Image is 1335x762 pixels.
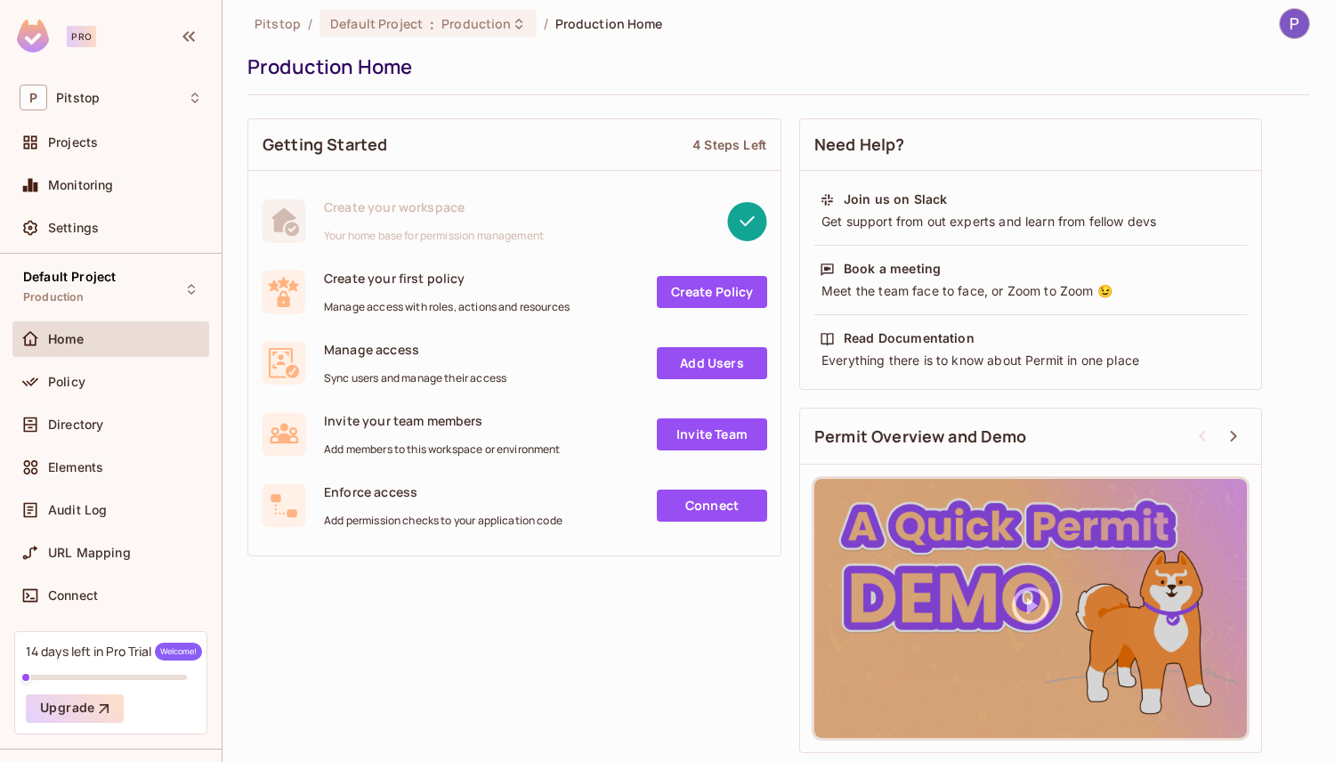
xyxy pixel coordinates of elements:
[555,15,663,32] span: Production Home
[324,483,562,500] span: Enforce access
[324,371,506,385] span: Sync users and manage their access
[324,341,506,358] span: Manage access
[247,53,1301,80] div: Production Home
[308,15,312,32] li: /
[48,375,85,389] span: Policy
[324,442,561,457] span: Add members to this workspace or environment
[324,270,570,287] span: Create your first policy
[23,290,85,304] span: Production
[544,15,548,32] li: /
[263,134,387,156] span: Getting Started
[155,643,202,661] span: Welcome!
[820,352,1242,369] div: Everything there is to know about Permit in one place
[48,588,98,603] span: Connect
[1280,9,1309,38] img: Paulo Campos
[657,276,767,308] a: Create Policy
[657,418,767,450] a: Invite Team
[56,91,100,105] span: Workspace: Pitstop
[324,199,544,215] span: Create your workspace
[48,546,131,560] span: URL Mapping
[48,460,103,474] span: Elements
[26,694,124,723] button: Upgrade
[48,178,114,192] span: Monitoring
[324,412,561,429] span: Invite your team members
[441,15,511,32] span: Production
[67,26,96,47] div: Pro
[820,213,1242,231] div: Get support from out experts and learn from fellow devs
[48,503,107,517] span: Audit Log
[324,514,562,528] span: Add permission checks to your application code
[657,490,767,522] a: Connect
[820,282,1242,300] div: Meet the team face to face, or Zoom to Zoom 😉
[844,329,975,347] div: Read Documentation
[255,15,301,32] span: the active workspace
[23,270,116,284] span: Default Project
[814,134,905,156] span: Need Help?
[17,20,49,53] img: SReyMgAAAABJRU5ErkJggg==
[429,17,435,31] span: :
[844,190,947,208] div: Join us on Slack
[692,136,766,153] div: 4 Steps Left
[48,221,99,235] span: Settings
[48,332,85,346] span: Home
[330,15,423,32] span: Default Project
[48,135,98,150] span: Projects
[324,300,570,314] span: Manage access with roles, actions and resources
[814,426,1027,448] span: Permit Overview and Demo
[48,417,103,432] span: Directory
[20,85,47,110] span: P
[324,229,544,243] span: Your home base for permission management
[844,260,941,278] div: Book a meeting
[657,347,767,379] a: Add Users
[26,643,202,661] div: 14 days left in Pro Trial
